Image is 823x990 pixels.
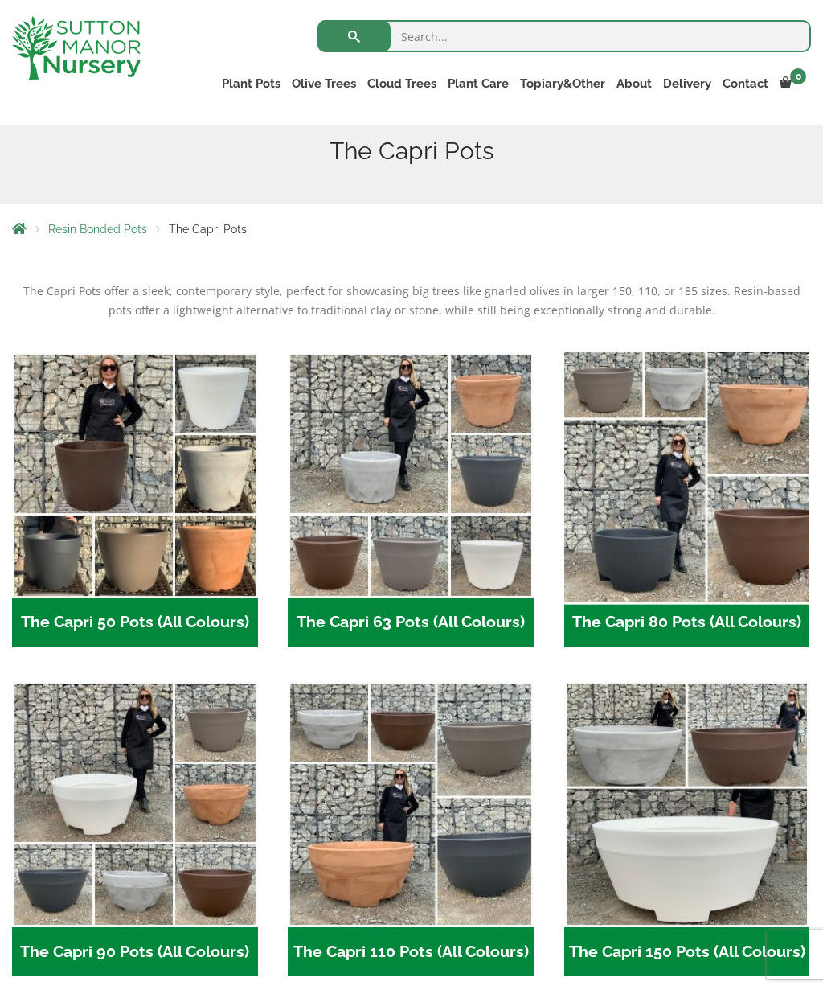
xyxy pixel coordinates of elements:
[514,72,611,95] a: Topiary&Other
[12,352,258,598] img: The Capri 50 Pots (All Colours)
[774,72,811,95] a: 0
[288,681,534,927] img: The Capri 110 Pots (All Colours)
[288,598,534,648] h2: The Capri 63 Pots (All Colours)
[12,352,258,647] a: Visit product category The Capri 50 Pots (All Colours)
[288,352,534,647] a: Visit product category The Capri 63 Pots (All Colours)
[564,598,810,648] h2: The Capri 80 Pots (All Colours)
[564,927,810,977] h2: The Capri 150 Pots (All Colours)
[12,598,258,648] h2: The Capri 50 Pots (All Colours)
[12,222,811,235] nav: Breadcrumbs
[288,352,534,598] img: The Capri 63 Pots (All Colours)
[564,681,810,976] a: Visit product category The Capri 150 Pots (All Colours)
[442,72,514,95] a: Plant Care
[558,346,816,604] img: The Capri 80 Pots (All Colours)
[288,927,534,977] h2: The Capri 110 Pots (All Colours)
[48,223,147,236] a: Resin Bonded Pots
[12,681,258,927] img: The Capri 90 Pots (All Colours)
[717,72,774,95] a: Contact
[216,72,286,95] a: Plant Pots
[169,223,247,236] span: The Capri Pots
[362,72,442,95] a: Cloud Trees
[12,281,811,320] p: The Capri Pots offer a sleek, contemporary style, perfect for showcasing big trees like gnarled o...
[564,352,810,647] a: Visit product category The Capri 80 Pots (All Colours)
[12,927,258,977] h2: The Capri 90 Pots (All Colours)
[286,72,362,95] a: Olive Trees
[790,68,806,84] span: 0
[317,20,811,52] input: Search...
[288,681,534,976] a: Visit product category The Capri 110 Pots (All Colours)
[657,72,717,95] a: Delivery
[564,681,810,927] img: The Capri 150 Pots (All Colours)
[611,72,657,95] a: About
[12,16,141,80] img: logo
[12,137,811,166] h1: The Capri Pots
[12,681,258,976] a: Visit product category The Capri 90 Pots (All Colours)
